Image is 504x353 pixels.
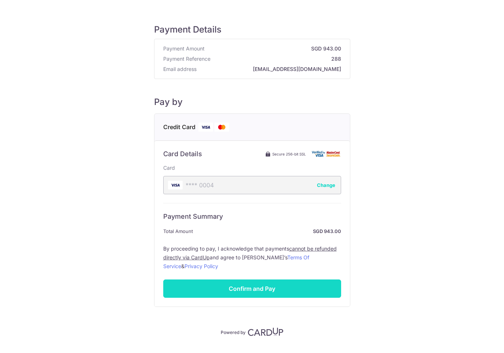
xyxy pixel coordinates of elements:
img: Card secure [312,151,341,157]
span: Credit Card [163,123,195,132]
a: Privacy Policy [184,263,218,269]
h6: Card Details [163,150,202,158]
h6: Payment Summary [163,212,341,221]
label: Card [163,164,175,172]
span: Payment Amount [163,45,205,52]
strong: SGD 943.00 [208,45,341,52]
strong: 288 [213,55,341,63]
strong: SGD 943.00 [196,227,341,236]
button: Change [317,181,335,189]
span: Payment Reference [163,55,210,63]
img: CardUp [248,327,284,336]
span: Secure 256-bit SSL [272,151,306,157]
span: Total Amount [163,227,193,236]
span: Email address [163,65,197,73]
h5: Pay by [154,97,350,108]
h5: Payment Details [154,24,350,35]
img: Visa [198,123,213,132]
label: By proceeding to pay, I acknowledge that payments and agree to [PERSON_NAME]’s & [163,244,341,271]
strong: [EMAIL_ADDRESS][DOMAIN_NAME] [199,65,341,73]
input: Confirm and Pay [163,279,341,298]
img: Mastercard [214,123,229,132]
p: Powered by [221,328,246,335]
